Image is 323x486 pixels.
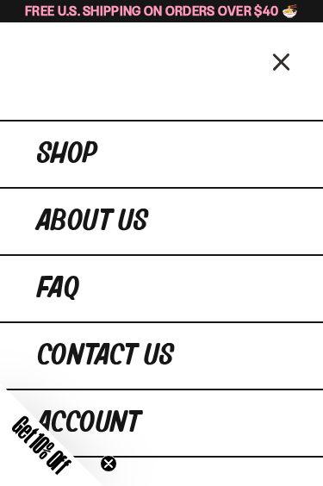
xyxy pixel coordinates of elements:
[267,46,297,76] button: Close menu
[37,206,148,237] span: About Us
[37,139,97,170] span: Shop
[25,3,298,19] span: Free U.S. Shipping on Orders over $40 🍜
[37,273,79,304] span: FAQ
[37,408,140,439] span: Account
[100,455,117,472] button: Close teaser
[37,340,174,371] span: Contact Us
[8,411,75,478] span: Get 10% Off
